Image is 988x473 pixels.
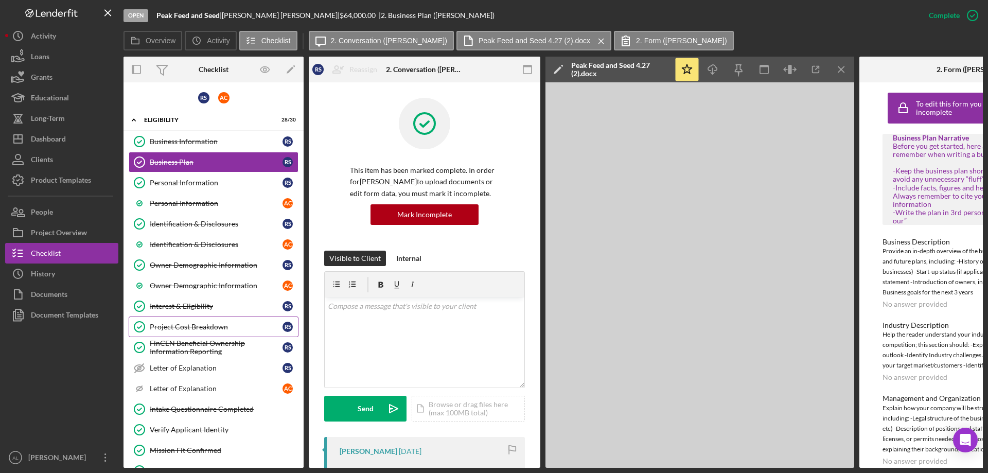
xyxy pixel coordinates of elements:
button: Visible to Client [324,251,386,266]
div: Internal [396,251,421,266]
div: Project Cost Breakdown [150,323,283,331]
a: Mission Fit Confirmed [129,440,298,461]
a: Identification & DisclosuresRS [129,214,298,234]
button: Long-Term [5,108,118,129]
div: Mission Fit Confirmed [150,446,298,454]
div: Personal Information [150,199,283,207]
div: R S [283,322,293,332]
label: Overview [146,37,175,45]
div: A C [218,92,230,103]
div: R S [283,301,293,311]
text: AL [12,455,19,461]
button: RSReassign [307,59,387,80]
div: No answer provided [883,300,947,308]
div: | 2. Business Plan ([PERSON_NAME]) [379,11,495,20]
div: Letter of Explanation [150,364,283,372]
div: 2. Conversation ([PERSON_NAME]) [386,65,463,74]
div: [PERSON_NAME] [PERSON_NAME] | [222,11,340,20]
div: Product Templates [31,170,91,193]
div: Loans [31,46,49,69]
div: Personal Information [150,179,283,187]
button: Document Templates [5,305,118,325]
div: FinCEN Beneficial Ownership Information Reporting [150,339,283,356]
div: R S [198,92,209,103]
a: Personal InformationAC [129,193,298,214]
p: This item has been marked complete. In order for [PERSON_NAME] to upload documents or edit form d... [350,165,499,199]
div: Long-Term [31,108,65,131]
a: Letter of ExplanationAC [129,378,298,399]
a: Verify Applicant Identity [129,419,298,440]
div: Checklist [31,243,61,266]
div: Business Information [150,137,283,146]
b: Peak Feed and Seed [156,11,220,20]
div: | [156,11,222,20]
div: Mark Incomplete [397,204,452,225]
button: Project Overview [5,222,118,243]
div: No answer provided [883,373,947,381]
a: Business InformationRS [129,131,298,152]
div: R S [283,136,293,147]
button: Complete [919,5,983,26]
div: Send [358,396,374,422]
a: Clients [5,149,118,170]
button: Documents [5,284,118,305]
button: 2. Conversation ([PERSON_NAME]) [309,31,454,50]
div: Peak Feed and Seed 4.27 (2).docx [571,61,669,78]
a: Owner Demographic InformationRS [129,255,298,275]
div: Complete [929,5,960,26]
button: Dashboard [5,129,118,149]
div: [PERSON_NAME] [340,447,397,456]
iframe: Document Preview [545,82,854,468]
button: History [5,264,118,284]
button: Activity [185,31,236,50]
button: People [5,202,118,222]
div: People [31,202,53,225]
div: Document Templates [31,305,98,328]
a: Intake Questionnaire Completed [129,399,298,419]
label: 2. Conversation ([PERSON_NAME]) [331,37,447,45]
div: Letter of Explanation [150,384,283,393]
div: Dashboard [31,129,66,152]
button: Mark Incomplete [370,204,479,225]
div: 28 / 30 [277,117,296,123]
div: Owner Demographic Information [150,282,283,290]
a: Owner Demographic InformationAC [129,275,298,296]
a: Personal InformationRS [129,172,298,193]
a: Identification & DisclosuresAC [129,234,298,255]
div: Identification & Disclosures [150,220,283,228]
div: Grants [31,67,52,90]
button: Grants [5,67,118,87]
a: Project Cost BreakdownRS [129,317,298,337]
button: AL[PERSON_NAME] [5,447,118,468]
div: Identification & Disclosures [150,240,283,249]
button: Activity [5,26,118,46]
button: Checklist [239,31,297,50]
button: Educational [5,87,118,108]
a: Letter of ExplanationRS [129,358,298,378]
time: 2025-08-08 22:03 [399,447,421,456]
div: Verify Applicant Identity [150,426,298,434]
div: A C [283,239,293,250]
div: Reassign [349,59,377,80]
button: 2. Form ([PERSON_NAME]) [614,31,734,50]
div: Intake Questionnaire Completed [150,405,298,413]
div: Open Intercom Messenger [953,428,978,452]
button: Checklist [5,243,118,264]
div: A C [283,281,293,291]
button: Peak Feed and Seed 4.27 (2).docx [456,31,611,50]
button: Product Templates [5,170,118,190]
a: Loans [5,46,118,67]
div: R S [312,64,324,75]
div: Project Overview [31,222,87,246]
button: Internal [391,251,427,266]
div: A C [283,198,293,208]
div: History [31,264,55,287]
